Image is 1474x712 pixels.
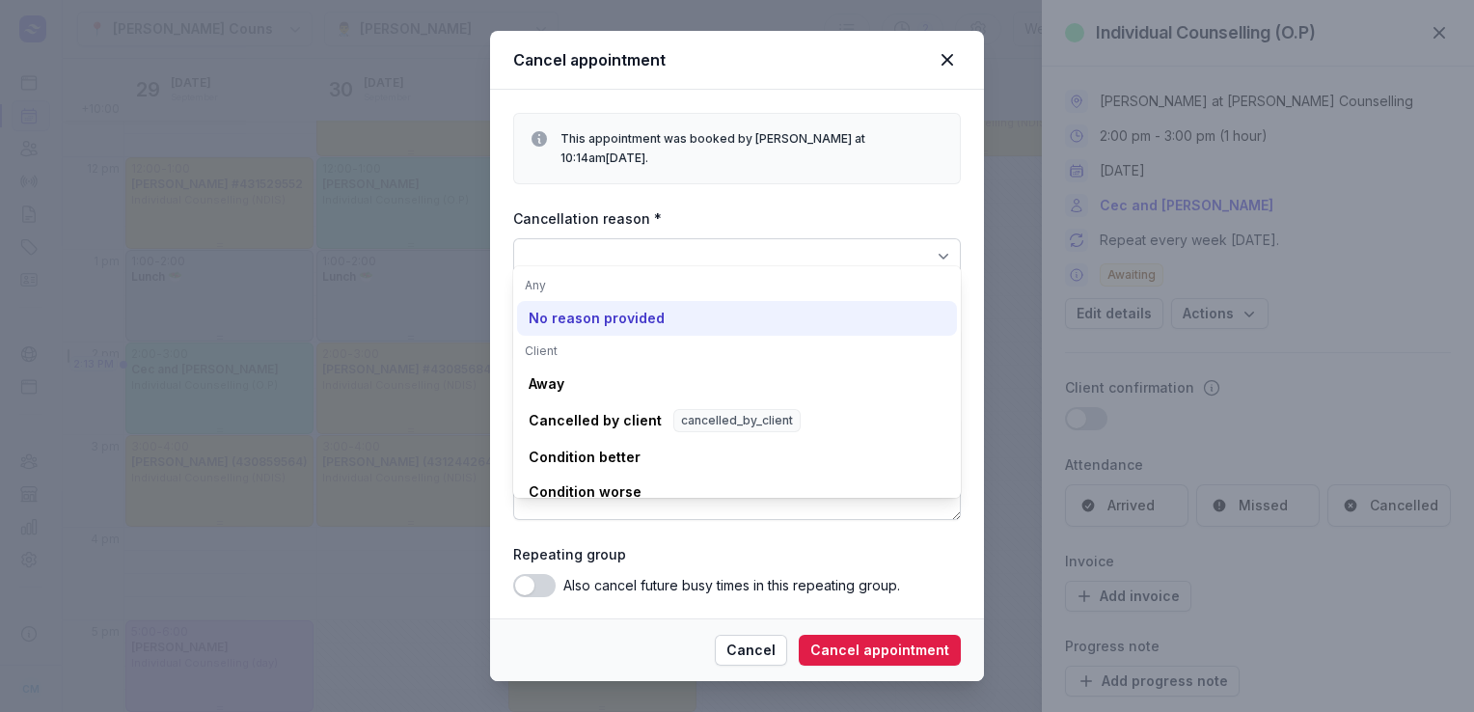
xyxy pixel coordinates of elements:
div: Also cancel future busy times in this repeating group. [563,576,900,595]
div: Condition better [529,448,641,467]
div: Cancelled by client [529,411,662,430]
div: Any [525,278,949,293]
div: Repeating group [513,543,626,566]
div: Client [525,343,949,359]
button: Cancel appointment [799,635,961,666]
div: Cancel appointment [513,48,934,71]
div: Away [529,374,564,394]
span: Cancel [726,639,776,662]
span: cancelled_by_client [673,409,801,432]
div: Condition worse [529,482,641,502]
div: No reason provided [529,309,665,328]
div: This appointment was booked by [PERSON_NAME] at 10:14am[DATE]. [560,129,944,168]
div: Cancellation reason * [513,207,961,231]
button: Cancel [715,635,787,666]
span: Cancel appointment [810,639,949,662]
